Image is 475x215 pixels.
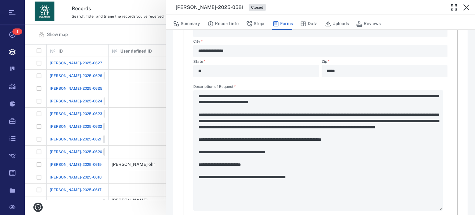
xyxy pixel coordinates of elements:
button: Reviews [356,18,381,30]
label: City [193,40,447,45]
button: Forms [273,18,293,30]
button: Summary [173,18,200,30]
button: Record info [208,18,239,30]
span: Help [14,4,27,10]
button: Steps [246,18,265,30]
label: Zip [322,60,447,65]
label: Description of Request [193,85,447,90]
button: Toggle Fullscreen [448,1,460,14]
button: Data [300,18,318,30]
h3: [PERSON_NAME]-2025-0581 [176,4,244,11]
span: 1 [12,28,22,35]
button: Uploads [325,18,349,30]
span: Closed [250,5,264,10]
button: Close [460,1,473,14]
label: State [193,60,319,65]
